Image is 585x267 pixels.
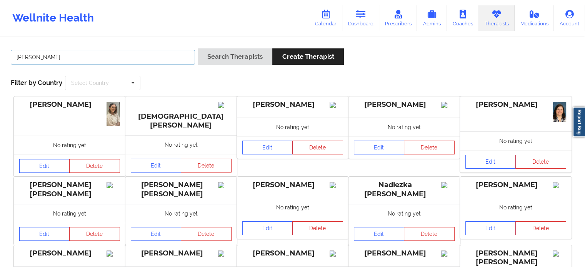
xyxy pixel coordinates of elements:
img: b958e419-1dfd-4f0f-8631-e6b41f7e81c6_IMG_5164.jpeg [107,102,120,126]
img: Image%2Fplaceholer-image.png [441,102,455,108]
a: Dashboard [342,5,379,31]
div: No rating yet [125,204,237,223]
div: [PERSON_NAME] [354,100,455,109]
a: Admins [417,5,447,31]
img: Image%2Fplaceholer-image.png [441,182,455,188]
div: No rating yet [460,131,572,150]
img: Image%2Fplaceholer-image.png [553,250,566,257]
a: Edit [131,159,182,172]
a: Therapists [479,5,515,31]
div: No rating yet [460,198,572,217]
span: Filter by Country [11,79,62,86]
div: No rating yet [348,118,460,136]
div: [PERSON_NAME] [131,249,232,258]
button: Create Therapist [272,48,343,65]
div: [PERSON_NAME] [PERSON_NAME] [465,249,566,267]
div: [PERSON_NAME] [PERSON_NAME] [19,181,120,198]
div: [PERSON_NAME] [PERSON_NAME] [131,181,232,198]
button: Delete [69,159,120,173]
img: Image%2Fplaceholer-image.png [107,250,120,257]
div: [PERSON_NAME] [242,100,343,109]
div: [PERSON_NAME] [242,181,343,189]
div: [PERSON_NAME] [465,181,566,189]
img: Image%2Fplaceholer-image.png [218,102,232,108]
a: Edit [354,141,405,154]
div: [PERSON_NAME] [354,249,455,258]
a: Edit [19,227,70,241]
a: Prescribers [379,5,417,31]
img: Image%2Fplaceholer-image.png [553,182,566,188]
button: Delete [404,141,455,154]
button: Delete [181,227,232,241]
div: No rating yet [14,204,125,223]
a: Edit [242,141,293,154]
a: Medications [515,5,554,31]
div: [PERSON_NAME] [19,100,120,109]
button: Delete [181,159,232,172]
div: [PERSON_NAME] [242,249,343,258]
img: Image%2Fplaceholer-image.png [218,250,232,257]
a: Edit [131,227,182,241]
div: No rating yet [237,118,348,136]
a: Report Bug [573,107,585,137]
div: [PERSON_NAME] [465,100,566,109]
button: Delete [69,227,120,241]
button: Search Therapists [198,48,272,65]
button: Delete [515,155,566,169]
img: Image%2Fplaceholer-image.png [330,182,343,188]
img: Image%2Fplaceholer-image.png [330,250,343,257]
button: Delete [515,221,566,235]
img: Image%2Fplaceholer-image.png [330,102,343,108]
div: [DEMOGRAPHIC_DATA] [PERSON_NAME] [131,100,232,130]
a: Coaches [447,5,479,31]
button: Delete [292,221,343,235]
div: No rating yet [125,135,237,154]
div: No rating yet [237,198,348,217]
a: Edit [242,221,293,235]
a: Calendar [309,5,342,31]
a: Edit [465,155,516,169]
a: Account [554,5,585,31]
a: Edit [465,221,516,235]
div: [PERSON_NAME] [19,249,120,258]
button: Delete [292,141,343,154]
img: 6cd1daa8-0030-4e0d-ab7c-07fe15ab9cff_phelps.jpeg [553,102,566,122]
div: No rating yet [348,204,460,223]
div: Nadiezka [PERSON_NAME] [354,181,455,198]
a: Edit [354,227,405,241]
img: Image%2Fplaceholer-image.png [218,182,232,188]
div: No rating yet [14,136,125,154]
a: Edit [19,159,70,173]
img: Image%2Fplaceholer-image.png [441,250,455,257]
div: Select Country [71,80,109,86]
input: Search Keywords [11,50,195,65]
img: Image%2Fplaceholer-image.png [107,182,120,188]
button: Delete [404,227,455,241]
